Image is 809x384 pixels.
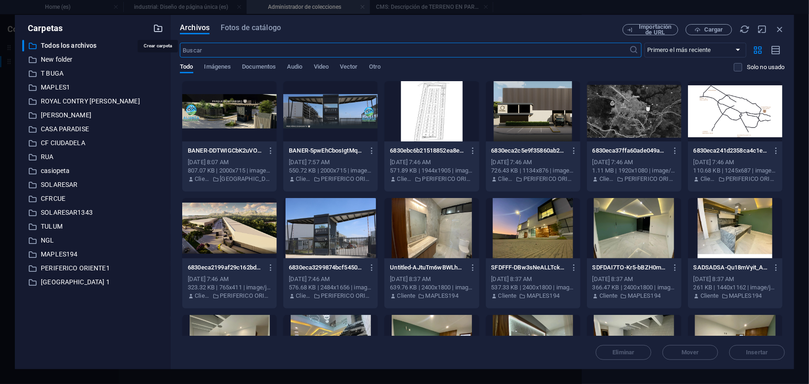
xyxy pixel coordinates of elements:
[204,61,231,74] span: Imágenes
[624,175,676,183] p: PERIFERICO ORIENTE1
[289,283,372,292] div: 576.68 KB | 2484x1656 | image/jpeg
[694,292,777,300] div: Por: Cliente | Carpeta: MAPLES194
[369,61,381,74] span: Otro
[599,292,618,300] p: Cliente
[41,82,146,93] p: MAPLES1
[637,24,674,35] span: Importación de URL
[22,54,163,65] div: New folder
[41,179,146,190] p: SOLARESAR
[491,263,567,272] p: SFDFFF-DBw3sNeALLTckoK-WqQGuw.jpg
[41,138,146,148] p: CF CIUDADELA
[41,249,146,260] p: MAPLES194
[527,292,560,300] p: MAPLES194
[397,175,413,183] p: Cliente
[22,221,163,232] div: TULUM
[390,175,473,183] div: Por: Cliente | Carpeta: PERIFERICO ORIENTE1
[188,275,271,283] div: [DATE] 7:46 AM
[729,292,762,300] p: MAPLES194
[22,109,163,121] div: [PERSON_NAME]
[22,165,163,177] div: casiopeta
[22,123,163,135] div: CASA PARADISE
[592,263,668,272] p: SDFDAI7TO-Kr5-bBZH0mXf0eiXM6G0Yg.jpg
[188,263,263,272] p: 6830eca2199af29c162bd103_2-JCbkYaZ5dNr0zsYeSzY1FA.jpg
[694,158,777,166] div: [DATE] 7:46 AM
[426,292,459,300] p: MAPLES194
[390,158,473,166] div: [DATE] 7:46 AM
[22,249,163,260] div: MAPLES194
[22,179,163,191] div: SOLARESAR
[22,22,63,34] p: Carpetas
[686,24,732,35] button: Cargar
[41,277,146,288] p: [GEOGRAPHIC_DATA] 1
[694,147,769,155] p: 6830eca241d2358ca4c1eb98_9-_fioPJrFgPafiwFqmxrwRw.jpg
[289,158,372,166] div: [DATE] 7:57 AM
[289,175,372,183] div: Por: Cliente | Carpeta: PERIFERICO ORIENTE1
[390,263,465,272] p: Untitled-AJtuTm6wBWLhRFRAMoe-Iw.jpg
[195,175,210,183] p: Cliente
[704,27,723,32] span: Cargar
[41,54,146,65] p: New folder
[775,24,785,34] i: Cerrar
[22,40,24,51] div: ​
[739,24,750,34] i: Volver a cargar
[491,275,575,283] div: [DATE] 8:37 AM
[694,275,777,283] div: [DATE] 8:37 AM
[491,175,575,183] div: Por: Cliente | Carpeta: PERIFERICO ORIENTE1
[599,175,615,183] p: Cliente
[22,193,163,205] div: CFRCUE
[41,221,146,232] p: TULUM
[289,166,372,175] div: 550.72 KB | 2000x715 | image/jpeg
[22,276,163,288] div: [GEOGRAPHIC_DATA] 1
[188,158,271,166] div: [DATE] 8:07 AM
[188,292,271,300] div: Por: Cliente | Carpeta: PERIFERICO ORIENTE1
[22,235,163,246] div: NGL
[41,207,146,218] p: SOLARESAR1343
[22,207,163,218] div: SOLARESAR1343
[498,292,517,300] p: Cliente
[397,292,416,300] p: Cliente
[41,263,146,274] p: PERIFERICO ORIENTE1
[41,124,146,134] p: CASA PARADISE
[296,292,311,300] p: Cliente
[491,166,575,175] div: 726.43 KB | 1134x876 | image/jpeg
[188,175,271,183] div: Por: Cliente | Carpeta: PARQUE MONTENEGRO 1
[188,147,263,155] p: BANER-DDTWIGCbK2uVOlHJXI1A9g.jpg
[747,63,785,71] p: Solo muestra los archivos que no están usándose en el sitio web. Los archivos añadidos durante es...
[287,61,302,74] span: Audio
[390,292,473,300] div: Por: Cliente | Carpeta: MAPLES194
[180,61,193,74] span: Todo
[694,283,777,292] div: 261 KB | 1440x1162 | image/jpeg
[321,292,373,300] p: PERIFERICO ORIENTE1
[22,96,163,107] div: ROYAL CONTRY [PERSON_NAME]
[180,22,210,33] span: Archivos
[289,275,372,283] div: [DATE] 7:46 AM
[498,175,514,183] p: Cliente
[321,175,373,183] p: PERIFERICO ORIENTE1
[592,175,676,183] div: Por: Cliente | Carpeta: PERIFERICO ORIENTE1
[41,235,146,246] p: NGL
[220,175,271,183] p: [GEOGRAPHIC_DATA] 1
[41,166,146,176] p: casiopeta
[390,166,473,175] div: 571.89 KB | 1944x1905 | image/jpeg
[221,22,281,33] span: Fotos de catálogo
[390,275,473,283] div: [DATE] 8:37 AM
[41,68,146,79] p: T BUGA
[701,175,716,183] p: Cliente
[41,110,146,121] p: [PERSON_NAME]
[390,283,473,292] div: 639.76 KB | 2400x1800 | image/jpeg
[592,283,676,292] div: 366.47 KB | 2400x1800 | image/jpeg
[22,82,163,93] div: MAPLES1
[289,292,372,300] div: Por: Cliente | Carpeta: PERIFERICO ORIENTE1
[592,275,676,283] div: [DATE] 8:37 AM
[242,61,276,74] span: Documentos
[220,292,271,300] p: PERIFERICO ORIENTE1
[296,175,311,183] p: Cliente
[592,158,676,166] div: [DATE] 7:46 AM
[694,175,777,183] div: Por: Cliente | Carpeta: PERIFERICO ORIENTE1
[289,147,364,155] p: BANER-5pwEhCbosIgtMq34Yjw0qQ.jpg
[592,166,676,175] div: 1.11 MB | 1920x1080 | image/jpeg
[188,166,271,175] div: 807.07 KB | 2000x715 | image/jpeg
[592,292,676,300] div: Por: Cliente | Carpeta: MAPLES194
[623,24,678,35] button: Importación de URL
[491,147,567,155] p: 6830eca2c5e9f35860ab26ab_1-o6MbTsjjJW0cjbI0EjrG8Q.jpg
